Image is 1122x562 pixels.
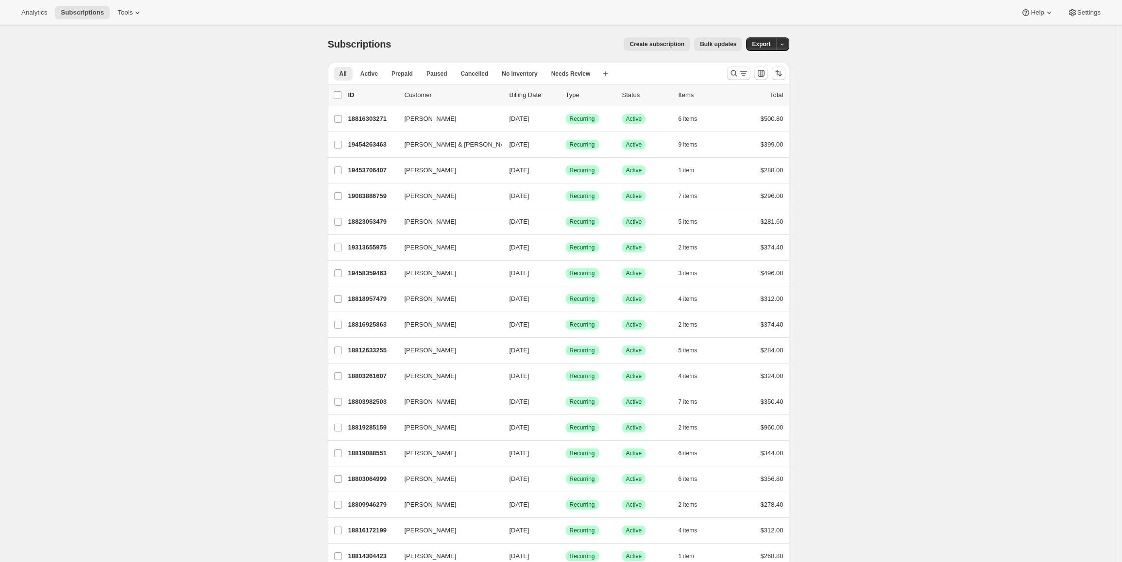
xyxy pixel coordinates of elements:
div: 19083886759[PERSON_NAME][DATE]SuccessRecurringSuccessActive7 items$296.00 [348,189,783,203]
div: 18809946279[PERSON_NAME][DATE]SuccessRecurringSuccessActive2 items$278.40 [348,498,783,512]
span: Create subscription [629,40,684,48]
button: Create subscription [624,37,690,51]
span: Active [626,424,642,431]
span: $356.80 [761,475,783,482]
span: 2 items [679,244,697,251]
button: 9 items [679,138,708,151]
p: Customer [405,90,502,100]
span: [PERSON_NAME] [405,320,457,330]
span: [DATE] [510,449,529,457]
span: 4 items [679,527,697,534]
span: Cancelled [461,70,489,78]
p: 18819285159 [348,423,397,432]
span: [DATE] [510,527,529,534]
span: [PERSON_NAME] [405,243,457,252]
span: Recurring [570,218,595,226]
span: Paused [426,70,447,78]
span: Recurring [570,244,595,251]
p: ID [348,90,397,100]
div: 18803982503[PERSON_NAME][DATE]SuccessRecurringSuccessActive7 items$350.40 [348,395,783,409]
div: 18816303271[PERSON_NAME][DATE]SuccessRecurringSuccessActive6 items$500.80 [348,112,783,126]
button: Subscriptions [55,6,110,19]
span: [DATE] [510,501,529,508]
div: 18818957479[PERSON_NAME][DATE]SuccessRecurringSuccessActive4 items$312.00 [348,292,783,306]
span: Recurring [570,475,595,483]
button: [PERSON_NAME] [399,214,496,230]
span: [PERSON_NAME] [405,217,457,227]
span: 7 items [679,398,697,406]
span: No inventory [502,70,537,78]
span: Active [626,321,642,329]
button: Sort the results [772,66,785,80]
button: [PERSON_NAME] [399,188,496,204]
span: $268.80 [761,552,783,560]
button: Customize table column order and visibility [754,66,768,80]
p: 19313655975 [348,243,397,252]
button: [PERSON_NAME] [399,291,496,307]
div: 19458359463[PERSON_NAME][DATE]SuccessRecurringSuccessActive3 items$496.00 [348,266,783,280]
span: $500.80 [761,115,783,122]
button: Analytics [16,6,53,19]
span: Active [626,269,642,277]
div: 18803261607[PERSON_NAME][DATE]SuccessRecurringSuccessActive4 items$324.00 [348,369,783,383]
button: [PERSON_NAME] [399,163,496,178]
button: 6 items [679,446,708,460]
p: 18816303271 [348,114,397,124]
span: Recurring [570,372,595,380]
button: 4 items [679,369,708,383]
span: Recurring [570,141,595,149]
span: $312.00 [761,295,783,302]
button: Create new view [598,67,613,81]
button: 3 items [679,266,708,280]
button: Search and filter results [727,66,750,80]
span: [DATE] [510,166,529,174]
span: [DATE] [510,398,529,405]
p: 18803982503 [348,397,397,407]
span: Recurring [570,527,595,534]
span: Recurring [570,347,595,354]
p: 18803064999 [348,474,397,484]
span: [PERSON_NAME] & [PERSON_NAME] [405,140,516,149]
p: 18816172199 [348,526,397,535]
span: 6 items [679,115,697,123]
span: All [340,70,347,78]
span: Recurring [570,398,595,406]
span: [DATE] [510,192,529,199]
span: $960.00 [761,424,783,431]
div: 19454263463[PERSON_NAME] & [PERSON_NAME][DATE]SuccessRecurringSuccessActive9 items$399.00 [348,138,783,151]
p: 18818957479 [348,294,397,304]
span: 4 items [679,295,697,303]
p: 18816925863 [348,320,397,330]
button: 5 items [679,215,708,229]
button: [PERSON_NAME] [399,471,496,487]
span: [DATE] [510,295,529,302]
span: $374.40 [761,244,783,251]
p: 18803261607 [348,371,397,381]
span: Help [1031,9,1044,17]
span: 2 items [679,321,697,329]
button: [PERSON_NAME] [399,265,496,281]
span: [DATE] [510,475,529,482]
span: 2 items [679,501,697,509]
span: [PERSON_NAME] [405,474,457,484]
div: 19453706407[PERSON_NAME][DATE]SuccessRecurringSuccessActive1 item$288.00 [348,164,783,177]
span: Active [626,527,642,534]
span: Settings [1077,9,1101,17]
span: $350.40 [761,398,783,405]
p: 19454263463 [348,140,397,149]
span: Needs Review [551,70,591,78]
span: Active [626,449,642,457]
span: [PERSON_NAME] [405,191,457,201]
span: [PERSON_NAME] [405,294,457,304]
span: Recurring [570,552,595,560]
span: [DATE] [510,218,529,225]
div: IDCustomerBilling DateTypeStatusItemsTotal [348,90,783,100]
button: Help [1015,6,1059,19]
p: 19458359463 [348,268,397,278]
span: Recurring [570,321,595,329]
p: 19083886759 [348,191,397,201]
button: 2 items [679,498,708,512]
span: $284.00 [761,347,783,354]
span: Active [626,552,642,560]
button: [PERSON_NAME] [399,523,496,538]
